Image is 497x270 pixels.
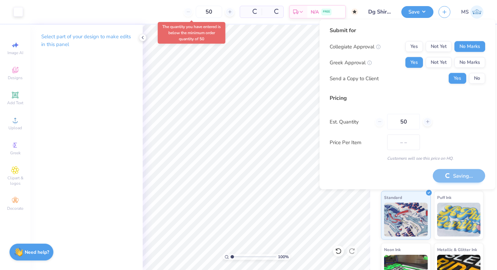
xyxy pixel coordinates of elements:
[454,41,485,52] button: No Marks
[461,5,483,19] a: MS
[384,203,428,237] img: Standard
[330,43,381,50] div: Collegiate Approval
[401,6,433,18] button: Save
[363,5,396,19] input: Untitled Design
[437,194,451,201] span: Puff Ink
[384,246,401,253] span: Neon Ink
[41,33,132,48] p: Select part of your design to make edits in this panel
[10,150,21,156] span: Greek
[437,203,481,237] img: Puff Ink
[470,5,483,19] img: Meredith Shults
[330,94,485,102] div: Pricing
[469,73,485,84] button: No
[426,57,452,68] button: Not Yet
[196,6,222,18] input: – –
[387,114,420,130] input: – –
[437,246,477,253] span: Metallic & Glitter Ink
[3,175,27,186] span: Clipart & logos
[7,100,23,106] span: Add Text
[8,125,22,131] span: Upload
[449,73,466,84] button: Yes
[330,59,372,66] div: Greek Approval
[330,118,370,126] label: Est. Quantity
[7,206,23,211] span: Decorate
[323,9,330,14] span: FREE
[7,50,23,55] span: Image AI
[461,8,469,16] span: MS
[405,41,423,52] button: Yes
[330,26,485,35] div: Submit for
[8,75,23,81] span: Designs
[426,41,452,52] button: Not Yet
[278,254,289,260] span: 100 %
[330,74,379,82] div: Send a Copy to Client
[454,57,485,68] button: No Marks
[158,22,226,44] div: The quantity you have entered is below the minimum order quantity of 50
[25,249,49,255] strong: Need help?
[405,57,423,68] button: Yes
[311,8,319,16] span: N/A
[330,155,485,161] div: Customers will see this price on HQ.
[384,194,402,201] span: Standard
[330,138,382,146] label: Price Per Item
